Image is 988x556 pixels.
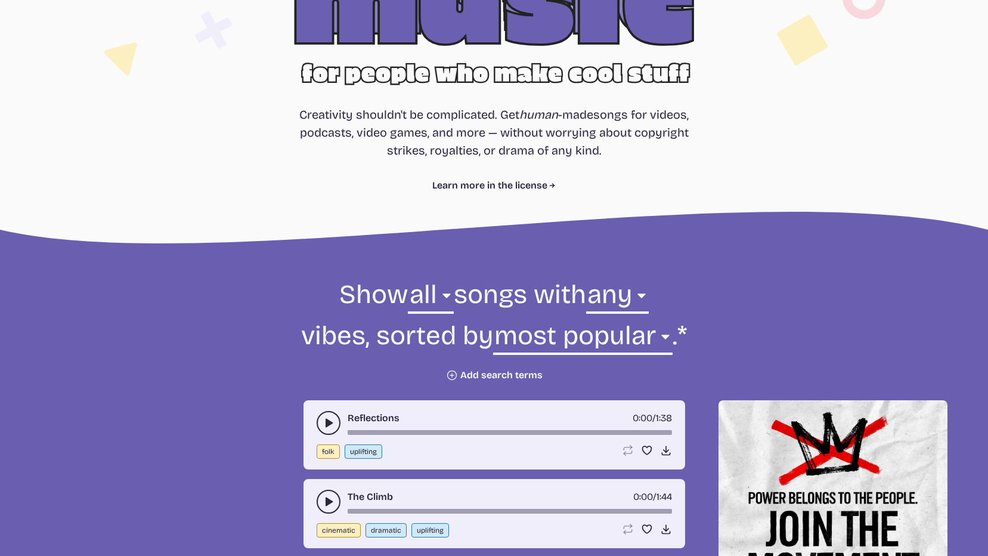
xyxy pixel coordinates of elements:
div: / [633,411,672,425]
div: / [633,490,672,504]
button: dramatic [366,523,407,538]
a: The Climb [348,490,393,504]
button: play-pause toggle [317,411,340,435]
button: Loop [622,523,634,535]
select: vibe [586,277,649,319]
i: human [519,107,558,122]
div: song-time-bar [348,509,672,514]
button: Add search terms [446,369,543,381]
a: Reflections [348,411,399,425]
button: uplifting [411,523,449,538]
button: folk [317,444,340,459]
select: sorting [493,319,673,360]
button: uplifting [345,444,382,459]
button: Favorite [641,523,653,535]
button: play-pause toggle [317,490,340,514]
span: -made [519,107,593,122]
span: timer [633,491,653,502]
a: Learn more in the license [432,178,556,193]
button: cinematic [317,523,361,538]
span: 1:44 [656,491,672,502]
p: Creativity shouldn't be complicated. Get songs for videos, podcasts, video games, and more — with... [299,106,689,159]
div: song-time-bar [348,430,672,435]
form: Show songs with vibes, sorted by . [170,277,819,381]
button: Loop [622,444,634,456]
span: 1:38 [656,412,672,424]
span: timer [633,412,652,424]
button: Favorite [641,444,653,456]
select: genre [408,277,453,319]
